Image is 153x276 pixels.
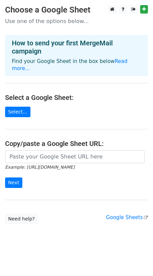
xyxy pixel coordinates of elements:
h4: Select a Google Sheet: [5,93,148,102]
small: Example: [URL][DOMAIN_NAME] [5,165,74,170]
input: Paste your Google Sheet URL here [5,150,145,163]
h4: How to send your first MergeMail campaign [12,39,141,55]
a: Google Sheets [106,214,148,220]
a: Read more... [12,58,128,71]
a: Select... [5,107,30,117]
h4: Copy/paste a Google Sheet URL: [5,140,148,148]
p: Use one of the options below... [5,18,148,25]
h3: Choose a Google Sheet [5,5,148,15]
input: Next [5,177,22,188]
p: Find your Google Sheet in the box below [12,58,141,72]
a: Need help? [5,214,38,224]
